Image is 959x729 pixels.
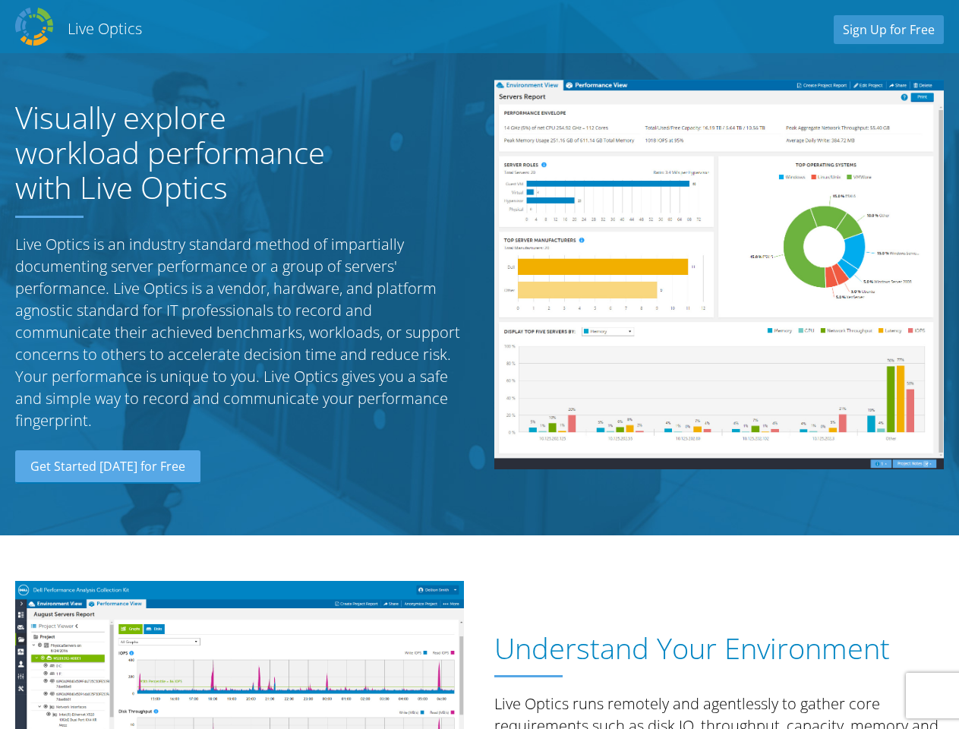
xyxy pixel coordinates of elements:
[494,80,943,469] img: Server Report
[68,18,142,39] h2: Live Optics
[15,450,200,484] a: Get Started [DATE] for Free
[494,632,935,665] h1: Understand Your Environment
[15,8,53,46] img: Dell Dpack
[834,15,944,44] a: Sign Up for Free
[15,100,357,205] h1: Visually explore workload performance with Live Optics
[15,233,464,431] p: Live Optics is an industry standard method of impartially documenting server performance or a gro...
